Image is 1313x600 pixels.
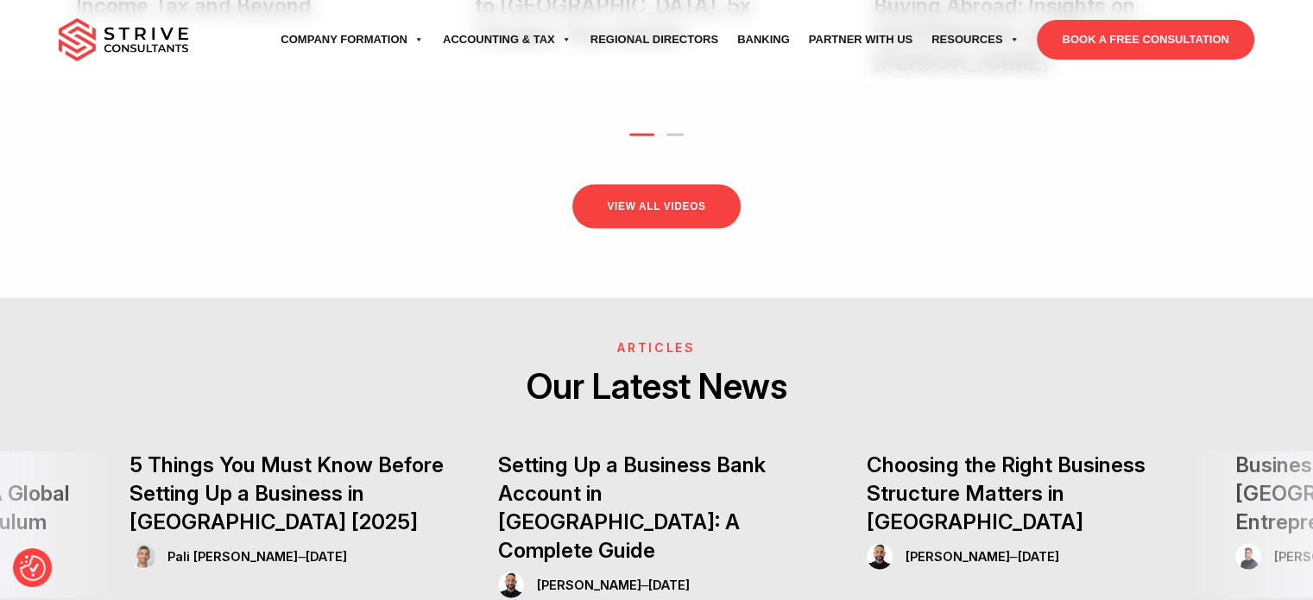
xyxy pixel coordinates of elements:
button: 2 [666,134,684,136]
div: – [159,546,347,567]
img: Raj Karwal [867,544,893,570]
a: Banking [728,16,799,64]
a: VIEW ALL VIDEOS [572,185,740,229]
img: Revisit consent button [20,555,46,581]
a: [PERSON_NAME] [536,578,641,592]
a: Company Formation [271,16,433,64]
button: 1 [629,134,654,136]
a: Regional Directors [581,16,728,64]
a: Partner with Us [799,16,922,64]
a: Pali [PERSON_NAME] [167,549,298,564]
button: Consent Preferences [20,555,46,581]
a: Choosing the Right Business Structure Matters in [GEOGRAPHIC_DATA] [867,452,1146,534]
span: [DATE] [306,549,347,564]
a: [PERSON_NAME] [905,549,1009,564]
a: Resources [922,16,1028,64]
img: Pali Banwait [129,544,155,570]
a: BOOK A FREE CONSULTATION [1037,20,1253,60]
img: main-logo.svg [59,18,188,61]
img: Raj Karwal [498,572,524,598]
a: 5 Things You Must Know Before Setting Up a Business in [GEOGRAPHIC_DATA] [2025] [129,452,444,534]
a: Accounting & Tax [433,16,581,64]
div: – [527,575,690,596]
span: [DATE] [1017,549,1058,564]
a: Setting Up a Business Bank Account in [GEOGRAPHIC_DATA]: A Complete Guide [498,452,766,563]
div: – [896,546,1058,567]
span: [DATE] [648,578,690,592]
